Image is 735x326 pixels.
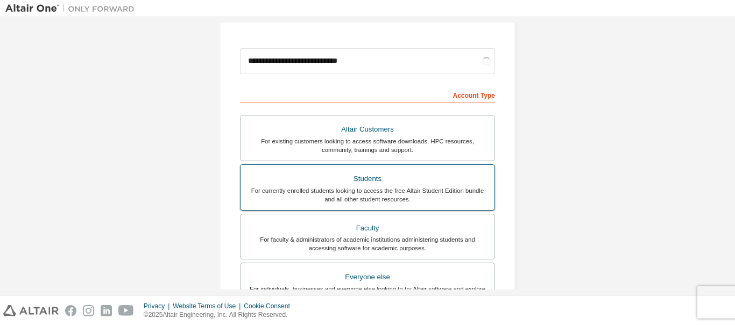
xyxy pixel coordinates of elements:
[144,302,173,310] div: Privacy
[65,305,76,316] img: facebook.svg
[3,305,59,316] img: altair_logo.svg
[173,302,244,310] div: Website Terms of Use
[247,186,488,204] div: For currently enrolled students looking to access the free Altair Student Edition bundle and all ...
[247,270,488,285] div: Everyone else
[101,305,112,316] img: linkedin.svg
[83,305,94,316] img: instagram.svg
[247,171,488,186] div: Students
[144,310,296,320] p: © 2025 Altair Engineering, Inc. All Rights Reserved.
[5,3,140,14] img: Altair One
[118,305,134,316] img: youtube.svg
[247,221,488,236] div: Faculty
[247,137,488,154] div: For existing customers looking to access software downloads, HPC resources, community, trainings ...
[240,86,495,103] div: Account Type
[247,285,488,302] div: For individuals, businesses and everyone else looking to try Altair software and explore our prod...
[247,235,488,252] div: For faculty & administrators of academic institutions administering students and accessing softwa...
[247,122,488,137] div: Altair Customers
[244,302,296,310] div: Cookie Consent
